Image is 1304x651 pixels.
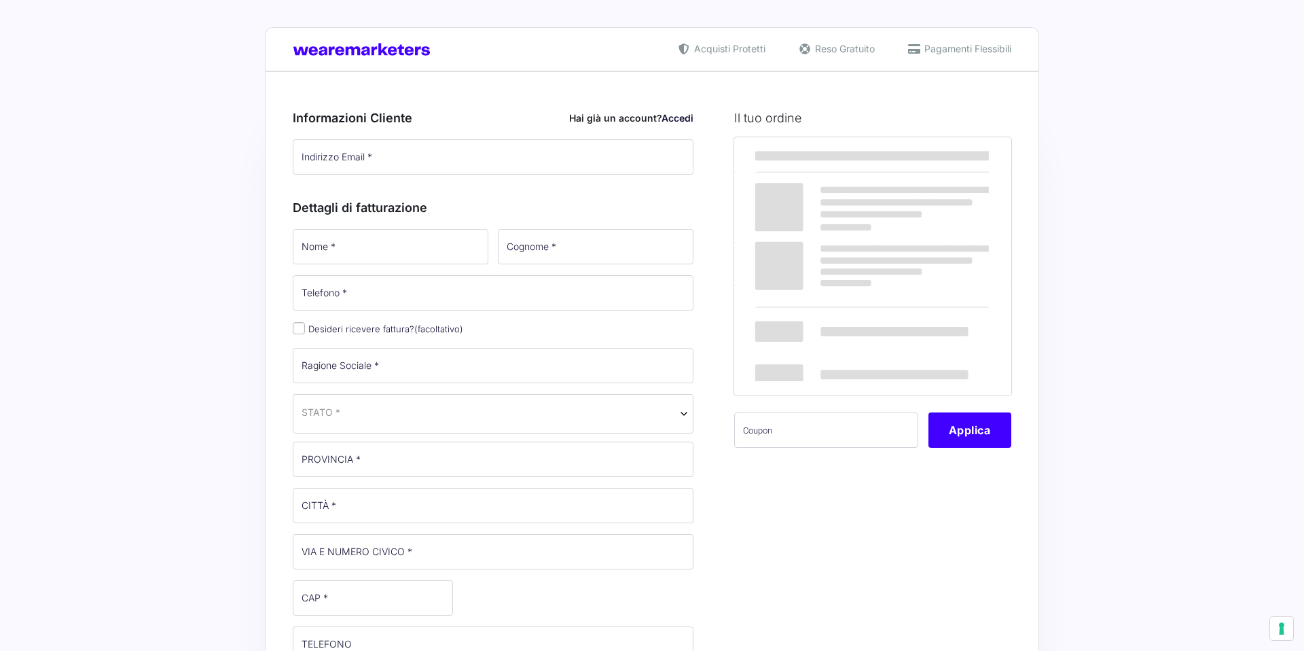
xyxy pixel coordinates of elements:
[293,275,693,311] input: Telefono *
[293,139,693,175] input: Indirizzo Email *
[414,323,463,334] span: (facoltativo)
[734,243,894,285] th: Subtotale
[928,412,1011,448] button: Applica
[734,109,1011,127] h3: Il tuo ordine
[734,173,894,243] td: Marketers World 2025 (Executive) - MW25 Ticket Executive
[691,41,765,56] span: Acquisti Protetti
[293,442,693,477] input: PROVINCIA *
[293,580,453,616] input: CAP *
[569,111,693,125] div: Hai già un account?
[662,112,693,124] a: Accedi
[498,229,693,264] input: Cognome *
[293,488,693,523] input: CITTÀ *
[734,412,918,448] input: Coupon
[812,41,875,56] span: Reso Gratuito
[734,137,894,173] th: Prodotto
[921,41,1011,56] span: Pagamenti Flessibili
[893,137,1011,173] th: Subtotale
[293,323,463,334] label: Desideri ricevere fattura?
[293,322,305,334] input: Desideri ricevere fattura?(facoltativo)
[734,285,894,395] th: Totale
[293,198,693,217] h3: Dettagli di fatturazione
[293,394,693,434] span: Italia
[293,229,488,264] input: Nome *
[302,405,685,419] span: Italia
[1270,617,1293,640] button: Le tue preferenze relative al consenso per le tecnologie di tracciamento
[293,348,693,383] input: Ragione Sociale *
[302,405,340,419] span: STATO *
[293,534,693,569] input: VIA E NUMERO CIVICO *
[293,109,693,127] h3: Informazioni Cliente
